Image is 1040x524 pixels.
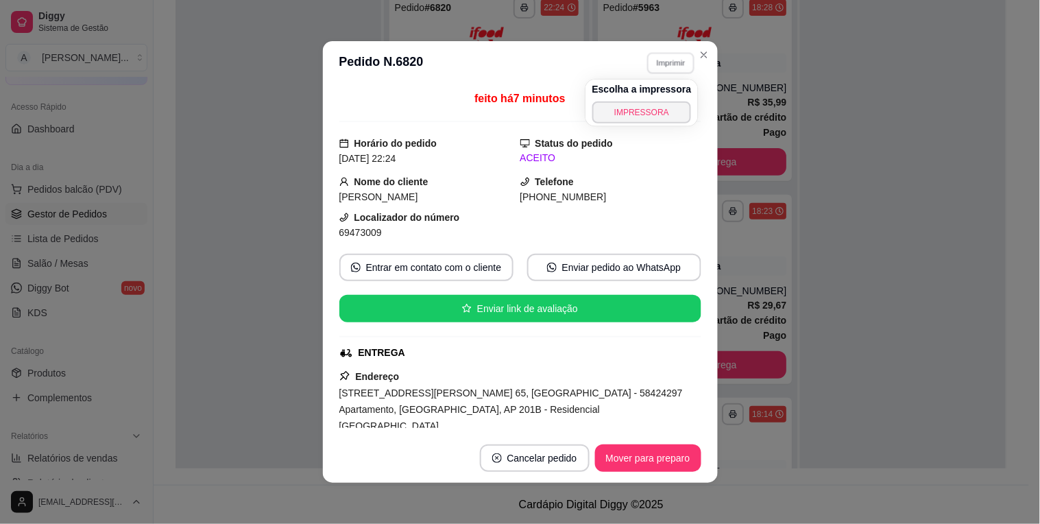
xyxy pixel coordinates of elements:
[520,191,607,202] span: [PHONE_NUMBER]
[339,213,349,222] span: phone
[339,227,382,238] span: 69473009
[339,191,418,202] span: [PERSON_NAME]
[647,52,694,73] button: Imprimir
[359,346,405,360] div: ENTREGA
[339,388,683,431] span: [STREET_ADDRESS][PERSON_NAME] 65, [GEOGRAPHIC_DATA] - 58424297 Apartamento, [GEOGRAPHIC_DATA], AP...
[592,82,692,96] h4: Escolha a impressora
[520,177,530,187] span: phone
[480,444,590,472] button: close-circleCancelar pedido
[492,453,502,463] span: close-circle
[474,93,565,104] span: feito há 7 minutos
[462,304,472,313] span: star
[535,176,575,187] strong: Telefone
[354,176,428,187] strong: Nome do cliente
[339,139,349,148] span: calendar
[339,153,396,164] span: [DATE] 22:24
[339,177,349,187] span: user
[339,370,350,381] span: pushpin
[520,139,530,148] span: desktop
[595,444,701,472] button: Mover para preparo
[354,212,460,223] strong: Localizador do número
[527,254,701,281] button: whats-appEnviar pedido ao WhatsApp
[535,138,614,149] strong: Status do pedido
[339,52,424,74] h3: Pedido N. 6820
[339,295,701,322] button: starEnviar link de avaliação
[356,371,400,382] strong: Endereço
[592,102,692,123] button: IMPRESSORA
[351,263,361,272] span: whats-app
[520,151,701,165] div: ACEITO
[354,138,437,149] strong: Horário do pedido
[339,254,513,281] button: whats-appEntrar em contato com o cliente
[693,44,715,66] button: Close
[547,263,557,272] span: whats-app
